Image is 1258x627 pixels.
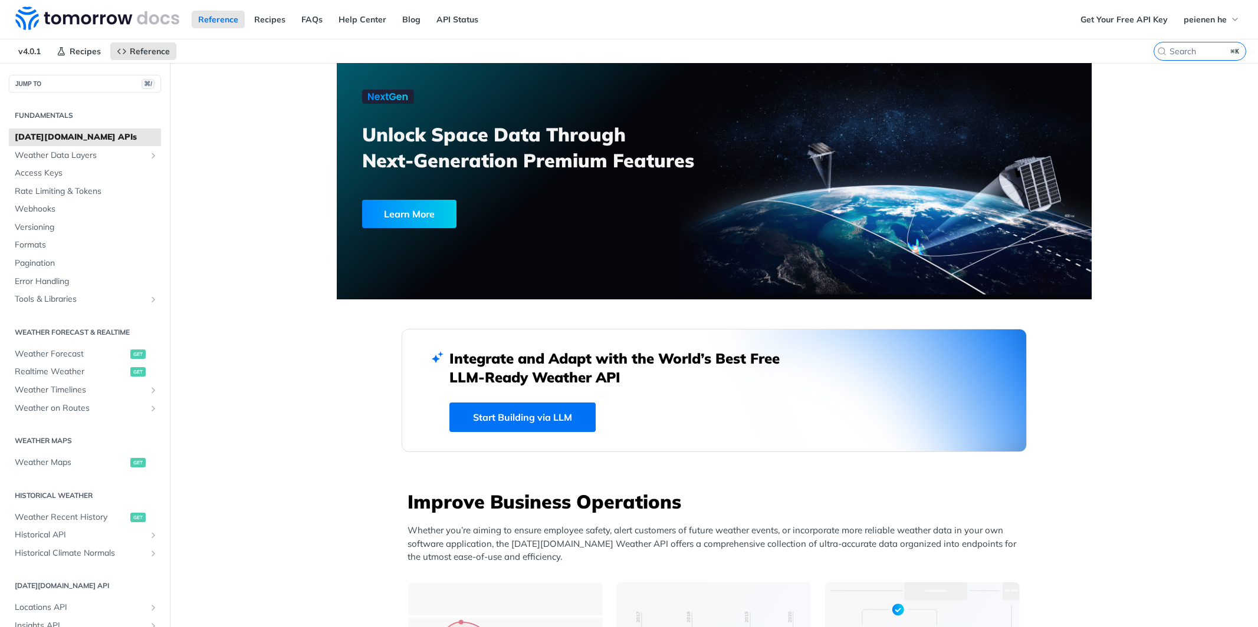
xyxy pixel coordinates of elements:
p: Whether you’re aiming to ensure employee safety, alert customers of future weather events, or inc... [408,524,1027,564]
a: Formats [9,236,161,254]
a: Error Handling [9,273,161,291]
span: Realtime Weather [15,366,127,378]
span: get [130,458,146,467]
a: Rate Limiting & Tokens [9,183,161,200]
button: Show subpages for Weather Data Layers [149,151,158,160]
div: Learn More [362,200,456,228]
span: v4.0.1 [12,42,47,60]
span: Reference [130,46,170,57]
a: Weather TimelinesShow subpages for Weather Timelines [9,381,161,399]
a: Learn More [362,200,654,228]
span: Versioning [15,222,158,233]
a: Get Your Free API Key [1074,11,1174,28]
span: [DATE][DOMAIN_NAME] APIs [15,131,158,143]
a: Help Center [332,11,393,28]
a: Blog [396,11,427,28]
a: Start Building via LLM [449,402,596,432]
span: Weather Recent History [15,511,127,523]
a: FAQs [295,11,329,28]
a: API Status [430,11,485,28]
a: Realtime Weatherget [9,363,161,381]
span: Formats [15,239,158,251]
span: Locations API [15,602,146,613]
a: Reference [110,42,176,60]
a: Historical Climate NormalsShow subpages for Historical Climate Normals [9,544,161,562]
a: Reference [192,11,245,28]
button: Show subpages for Tools & Libraries [149,295,158,304]
a: Recipes [248,11,292,28]
h3: Unlock Space Data Through Next-Generation Premium Features [362,121,727,173]
span: peienen he [1184,14,1227,25]
h3: Improve Business Operations [408,489,1027,514]
span: Weather Maps [15,457,127,468]
a: [DATE][DOMAIN_NAME] APIs [9,128,161,146]
a: Weather Recent Historyget [9,509,161,526]
span: Weather Data Layers [15,150,146,161]
img: NextGen [362,90,414,104]
span: Rate Limiting & Tokens [15,186,158,197]
a: Locations APIShow subpages for Locations API [9,599,161,616]
a: Weather on RoutesShow subpages for Weather on Routes [9,400,161,417]
svg: Search [1157,47,1167,56]
a: Tools & LibrariesShow subpages for Tools & Libraries [9,291,161,308]
span: Historical Climate Normals [15,547,146,559]
span: Weather on Routes [15,402,146,414]
button: JUMP TO⌘/ [9,75,161,93]
span: Webhooks [15,203,158,215]
span: Historical API [15,529,146,541]
a: Webhooks [9,200,161,218]
a: Pagination [9,255,161,272]
kbd: ⌘K [1228,45,1243,57]
button: Show subpages for Weather Timelines [149,385,158,395]
a: Weather Data LayersShow subpages for Weather Data Layers [9,147,161,164]
h2: Integrate and Adapt with the World’s Best Free LLM-Ready Weather API [449,349,797,387]
span: Access Keys [15,167,158,179]
a: Versioning [9,219,161,236]
a: Recipes [50,42,107,60]
span: ⌘/ [142,79,155,89]
h2: Fundamentals [9,110,161,121]
span: get [130,513,146,522]
span: Weather Timelines [15,384,146,396]
h2: Weather Forecast & realtime [9,327,161,338]
a: Weather Forecastget [9,345,161,363]
span: Pagination [15,258,158,269]
span: get [130,349,146,359]
h2: Weather Maps [9,435,161,446]
a: Historical APIShow subpages for Historical API [9,526,161,544]
button: Show subpages for Locations API [149,603,158,612]
button: Show subpages for Historical API [149,530,158,540]
button: Show subpages for Historical Climate Normals [149,549,158,558]
span: Tools & Libraries [15,293,146,305]
span: Error Handling [15,276,158,288]
span: get [130,367,146,377]
h2: [DATE][DOMAIN_NAME] API [9,580,161,591]
h2: Historical Weather [9,490,161,501]
button: Show subpages for Weather on Routes [149,404,158,413]
a: Access Keys [9,164,161,182]
span: Recipes [70,46,101,57]
img: Tomorrow.io Weather API Docs [15,6,179,30]
a: Weather Mapsget [9,454,161,471]
span: Weather Forecast [15,348,127,360]
button: peienen he [1177,11,1246,28]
